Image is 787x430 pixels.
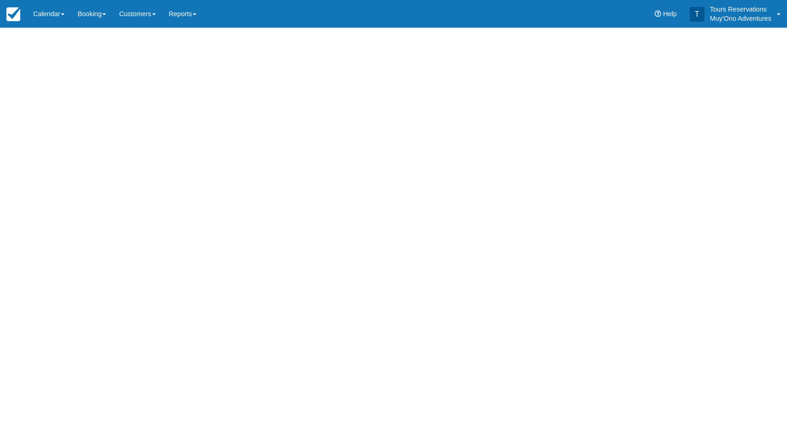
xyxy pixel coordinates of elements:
i: Help [655,11,661,17]
img: checkfront-main-nav-mini-logo.png [6,7,20,21]
div: T [690,7,704,22]
span: Help [663,10,677,18]
p: Muy'Ono Adventures [710,14,771,23]
p: Tours Reservations [710,5,771,14]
